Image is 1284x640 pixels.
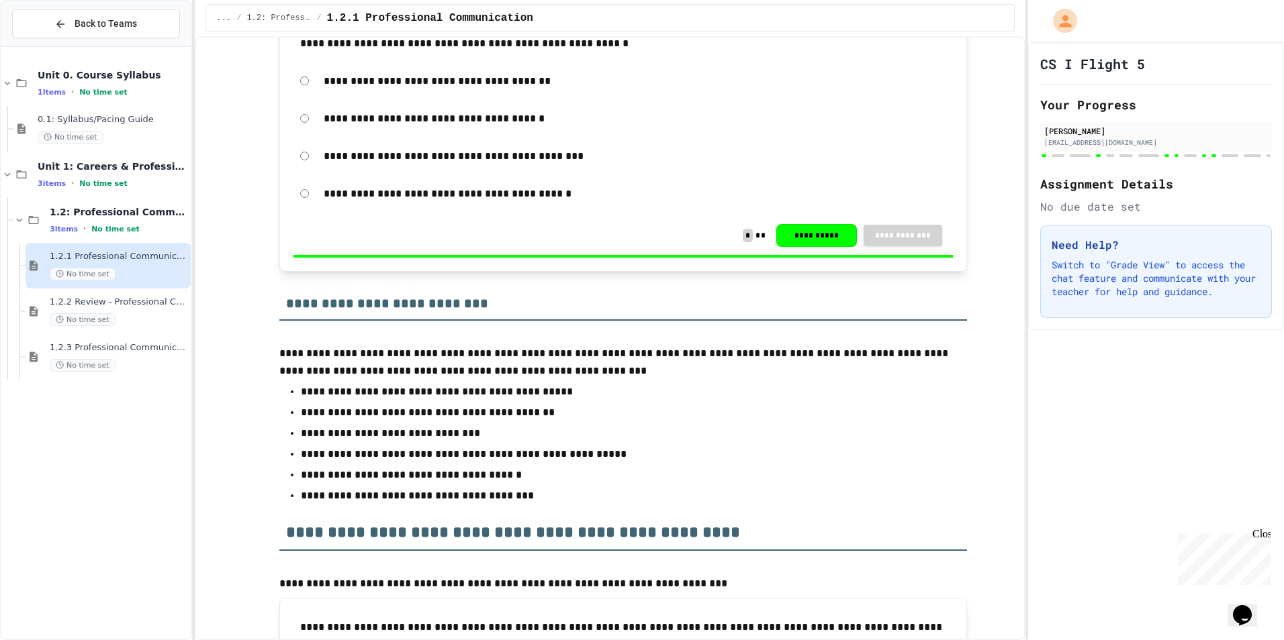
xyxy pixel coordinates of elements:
span: No time set [50,359,116,372]
h1: CS I Flight 5 [1040,54,1145,73]
div: [PERSON_NAME] [1044,125,1268,137]
span: / [316,13,321,23]
span: 3 items [38,179,66,188]
span: 1.2.1 Professional Communication [327,10,533,26]
span: / [236,13,241,23]
span: Back to Teams [75,17,137,31]
span: No time set [50,268,116,280]
span: 0.1: Syllabus/Pacing Guide [38,114,188,125]
div: Chat with us now!Close [5,5,93,85]
iframe: chat widget [1228,586,1271,627]
p: Switch to "Grade View" to access the chat feature and communicate with your teacher for help and ... [1052,258,1260,299]
span: ... [217,13,232,23]
span: No time set [79,88,128,97]
div: [EMAIL_ADDRESS][DOMAIN_NAME] [1044,138,1268,148]
span: 1.2: Professional Communication [246,13,311,23]
span: No time set [50,313,116,326]
span: Unit 0. Course Syllabus [38,69,188,81]
span: • [71,87,74,97]
span: 1.2.2 Review - Professional Communication [50,297,188,308]
span: 1.2.3 Professional Communication Challenge [50,342,188,354]
span: No time set [79,179,128,188]
span: • [83,223,86,234]
span: 1.2.1 Professional Communication [50,251,188,262]
div: My Account [1039,5,1081,36]
span: No time set [38,131,103,144]
h2: Assignment Details [1040,174,1272,193]
h2: Your Progress [1040,95,1272,114]
span: Unit 1: Careers & Professionalism [38,160,188,172]
span: • [71,178,74,189]
iframe: chat widget [1173,528,1271,585]
span: 1 items [38,88,66,97]
span: 3 items [50,225,78,233]
h3: Need Help? [1052,237,1260,253]
span: 1.2: Professional Communication [50,206,188,218]
span: No time set [91,225,140,233]
div: No due date set [1040,199,1272,215]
